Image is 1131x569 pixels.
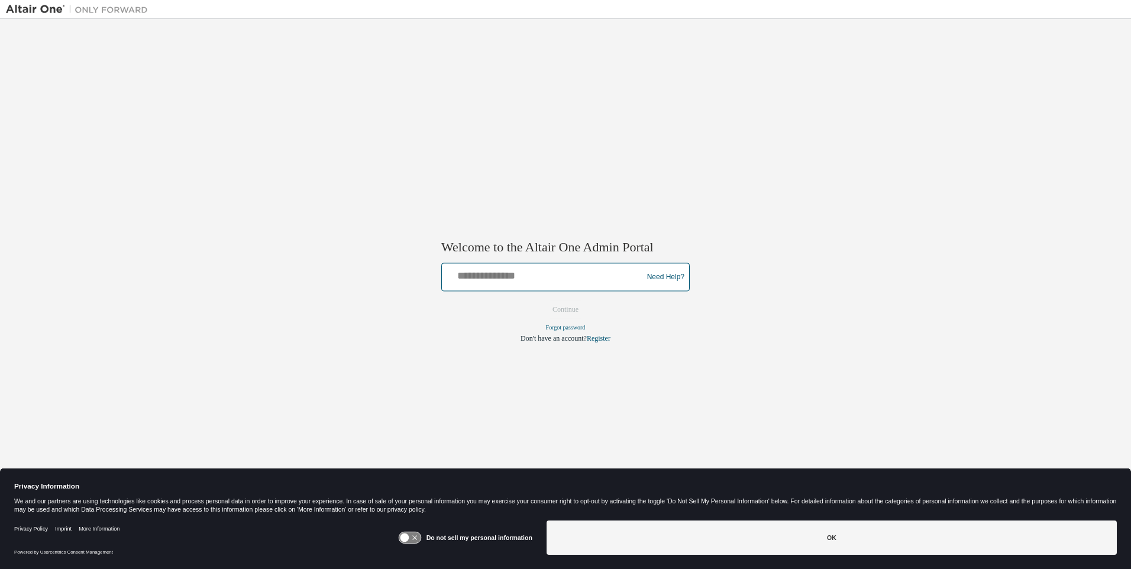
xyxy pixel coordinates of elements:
h2: Welcome to the Altair One Admin Portal [441,239,690,256]
a: Register [587,335,610,343]
a: Forgot password [546,325,586,331]
span: Don't have an account? [521,335,587,343]
img: Altair One [6,4,154,15]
